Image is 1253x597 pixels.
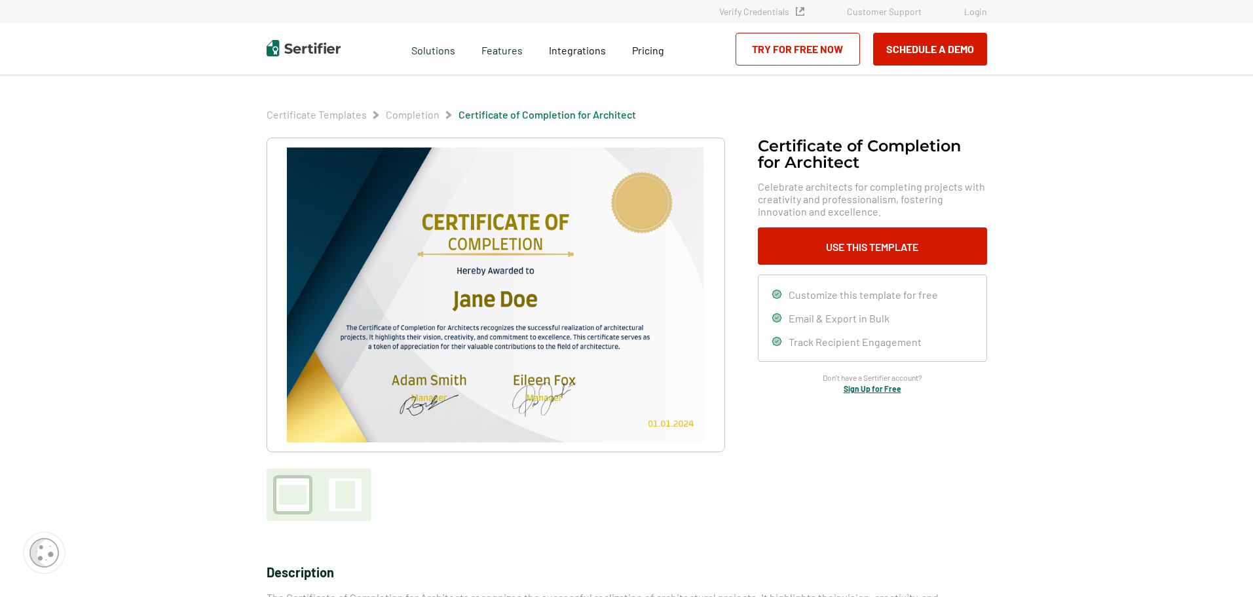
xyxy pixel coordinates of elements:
span: Solutions [411,41,455,57]
a: Login [964,6,987,17]
img: Verified [796,7,804,16]
img: Certificate of Completion​ for Architect [287,147,703,442]
iframe: Chat Widget [1188,534,1253,597]
span: Celebrate architects for completing projects with creativity and professionalism, fostering innov... [758,180,987,218]
a: Certificate Templates [267,108,367,121]
h1: Certificate of Completion​ for Architect [758,138,987,170]
a: Customer Support [847,6,922,17]
button: Use This Template [758,227,987,265]
span: Customize this template for free [789,288,938,301]
span: Pricing [632,44,664,56]
div: Breadcrumb [267,108,636,121]
a: Pricing [632,41,664,57]
a: Completion [386,108,439,121]
span: Certificate of Completion​ for Architect [458,108,636,121]
span: Features [481,41,523,57]
a: Try for Free Now [736,33,860,66]
img: Sertifier | Digital Credentialing Platform [267,40,341,56]
a: Integrations [549,41,606,57]
a: Certificate of Completion​ for Architect [458,108,636,121]
span: Certificate Templates [267,108,367,121]
button: Schedule a Demo [873,33,987,66]
span: Description [267,564,334,580]
a: Sign Up for Free [844,384,901,393]
img: Cookie Popup Icon [29,538,59,568]
span: Completion [386,108,439,121]
span: Don’t have a Sertifier account? [823,372,922,384]
span: Email & Export in Bulk [789,312,889,324]
span: Integrations [549,44,606,56]
span: Track Recipient Engagement [789,336,922,348]
a: Verify Credentials [719,6,804,17]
